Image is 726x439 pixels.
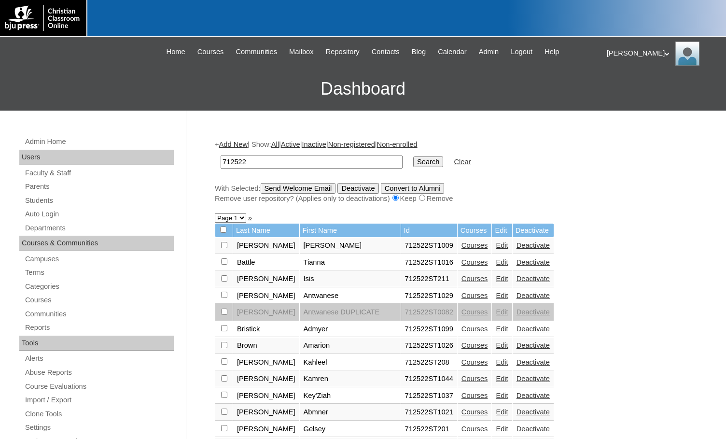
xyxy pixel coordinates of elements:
[24,308,174,320] a: Communities
[517,425,550,433] a: Deactivate
[675,42,699,66] img: Melanie Sevilla
[233,338,299,354] td: Brown
[197,46,224,57] span: Courses
[381,183,445,194] input: Convert to Alumni
[24,136,174,148] a: Admin Home
[289,46,314,57] span: Mailbox
[540,46,564,57] a: Help
[24,208,174,220] a: Auto Login
[300,371,401,387] td: Kamren
[496,292,508,299] a: Edit
[5,67,721,111] h3: Dashboard
[5,5,82,31] img: logo-white.png
[233,224,299,238] td: Last Name
[215,194,693,204] div: Remove user repository? (Applies only to deactivations) Keep Remove
[461,275,488,283] a: Courses
[412,46,426,57] span: Blog
[496,258,508,266] a: Edit
[24,394,174,406] a: Import / Export
[511,46,532,57] span: Logout
[474,46,504,57] a: Admin
[233,304,299,321] td: [PERSON_NAME]
[233,271,299,287] td: [PERSON_NAME]
[517,375,550,382] a: Deactivate
[284,46,319,57] a: Mailbox
[24,253,174,265] a: Campuses
[281,141,300,148] a: Active
[517,341,550,349] a: Deactivate
[401,271,457,287] td: 712522ST211
[233,288,299,304] td: [PERSON_NAME]
[300,288,401,304] td: Antwanese
[461,392,488,399] a: Courses
[321,46,364,57] a: Repository
[454,158,471,166] a: Clear
[544,46,559,57] span: Help
[300,388,401,404] td: Key'Ziah
[517,241,550,249] a: Deactivate
[479,46,499,57] span: Admin
[300,338,401,354] td: Amarion
[496,308,508,316] a: Edit
[461,325,488,333] a: Courses
[24,294,174,306] a: Courses
[167,46,185,57] span: Home
[513,224,554,238] td: Deactivate
[302,141,327,148] a: Inactive
[19,336,174,351] div: Tools
[219,141,248,148] a: Add New
[517,408,550,416] a: Deactivate
[221,156,403,169] input: Search
[461,308,488,316] a: Courses
[372,46,400,57] span: Contacts
[233,238,299,254] td: [PERSON_NAME]
[24,381,174,393] a: Course Evaluations
[461,241,488,249] a: Courses
[193,46,229,57] a: Courses
[24,222,174,234] a: Departments
[496,325,508,333] a: Edit
[233,421,299,438] td: [PERSON_NAME]
[300,321,401,338] td: Admyer
[458,224,492,238] td: Courses
[461,358,488,366] a: Courses
[233,371,299,387] td: [PERSON_NAME]
[233,255,299,271] td: Battle
[300,404,401,421] td: Abmner
[162,46,190,57] a: Home
[24,281,174,293] a: Categories
[461,425,488,433] a: Courses
[236,46,277,57] span: Communities
[271,141,279,148] a: All
[401,338,457,354] td: 712522ST1026
[401,255,457,271] td: 712522ST1016
[496,241,508,249] a: Edit
[401,404,457,421] td: 712522ST1021
[367,46,405,57] a: Contacts
[517,392,550,399] a: Deactivate
[233,321,299,338] td: Bristick
[19,236,174,251] div: Courses & Communities
[492,224,512,238] td: Edit
[506,46,537,57] a: Logout
[401,321,457,338] td: 712522ST1099
[24,408,174,420] a: Clone Tools
[496,375,508,382] a: Edit
[401,224,457,238] td: Id
[300,271,401,287] td: Isis
[233,354,299,371] td: [PERSON_NAME]
[24,267,174,279] a: Terms
[461,408,488,416] a: Courses
[401,354,457,371] td: 712522ST208
[401,304,457,321] td: 712522ST0082
[328,141,375,148] a: Non-registered
[496,392,508,399] a: Edit
[407,46,431,57] a: Blog
[401,388,457,404] td: 712522ST1037
[377,141,418,148] a: Non-enrolled
[461,341,488,349] a: Courses
[517,275,550,283] a: Deactivate
[413,156,443,167] input: Search
[300,354,401,371] td: Kahleel
[401,238,457,254] td: 712522ST1009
